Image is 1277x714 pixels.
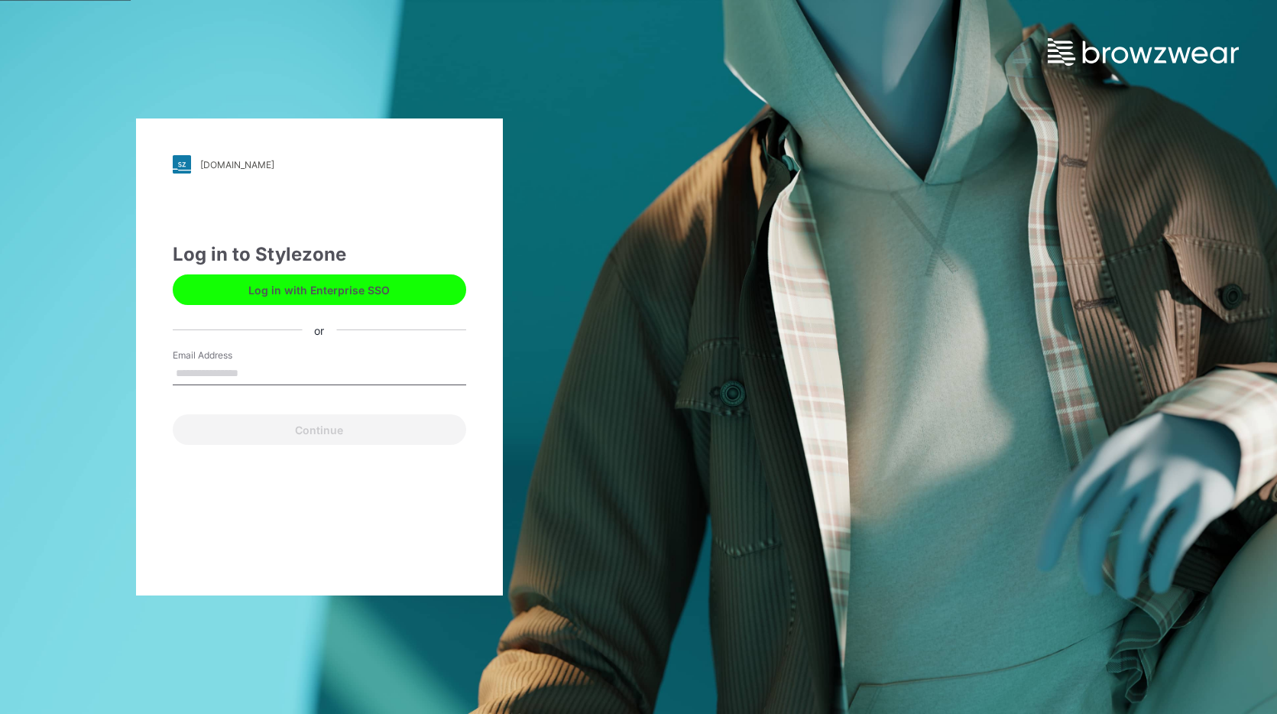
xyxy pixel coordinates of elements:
label: Email Address [173,349,280,362]
div: [DOMAIN_NAME] [200,159,274,170]
img: browzwear-logo.e42bd6dac1945053ebaf764b6aa21510.svg [1048,38,1239,66]
button: Log in with Enterprise SSO [173,274,466,305]
a: [DOMAIN_NAME] [173,155,466,174]
img: stylezone-logo.562084cfcfab977791bfbf7441f1a819.svg [173,155,191,174]
div: or [302,322,336,338]
div: Log in to Stylezone [173,241,466,268]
